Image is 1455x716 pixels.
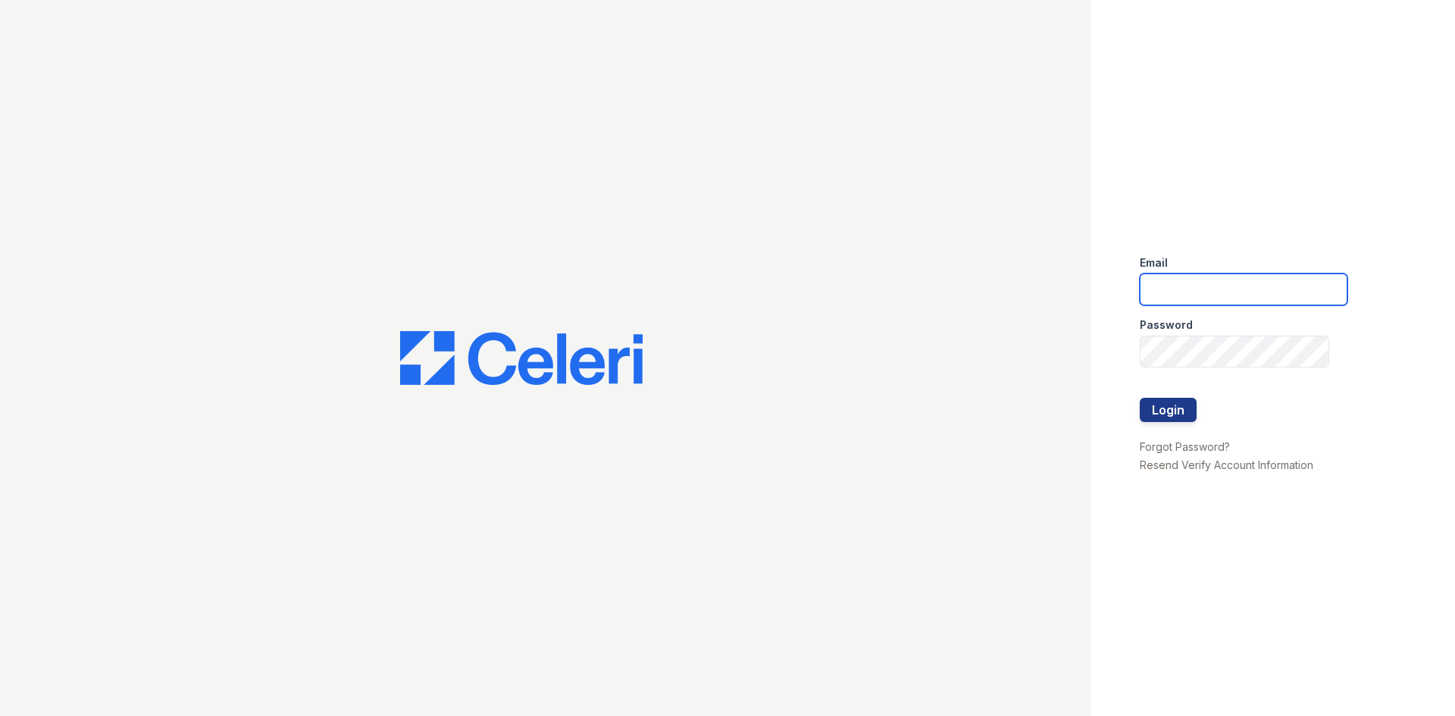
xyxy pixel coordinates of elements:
[1140,255,1168,270] label: Email
[1140,458,1313,471] a: Resend Verify Account Information
[1140,398,1197,422] button: Login
[400,331,643,386] img: CE_Logo_Blue-a8612792a0a2168367f1c8372b55b34899dd931a85d93a1a3d3e32e68fde9ad4.png
[1140,440,1230,453] a: Forgot Password?
[1140,317,1193,333] label: Password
